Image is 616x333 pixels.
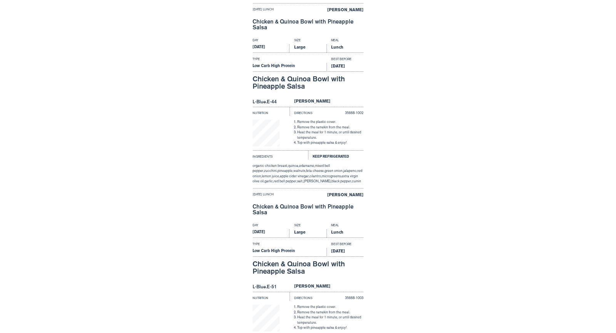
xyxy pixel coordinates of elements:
[253,248,326,257] div: Low Carb High Protein
[290,107,326,116] div: Directions
[290,292,326,301] div: Directions
[253,169,362,178] span: red onion,
[308,150,363,160] div: Keep Refrigerated
[264,179,274,183] span: garlic,
[253,283,290,292] div: L-Blue.E-51
[290,223,326,229] div: Size
[331,179,352,183] span: black pepper,
[253,192,308,200] div: [DATE] lunch
[253,229,290,238] div: [DATE]
[253,98,290,107] div: L-Blue.E-44
[280,174,310,178] span: apple cider vinegar,
[253,63,326,72] div: Low Carb High Protein
[308,192,363,200] div: [PERSON_NAME]
[297,304,363,310] li: Remove the plastic cover.
[297,179,303,183] span: salt,
[278,169,293,173] span: pineapple,
[297,140,363,146] li: Top with pineapple salsa & enjoy!
[253,107,290,116] div: Nutrition
[297,119,363,125] li: Remove the plastic cover.
[326,63,363,72] div: [DATE]
[303,179,331,183] span: [PERSON_NAME],
[253,150,308,160] div: Ingredients
[299,164,315,168] span: edamame,
[290,98,363,107] div: [PERSON_NAME]
[290,229,326,238] div: Large
[253,260,363,276] div: Chicken & Quinoa Bowl with Pineapple Salsa
[326,242,363,248] div: Best Before
[253,38,290,44] div: Day
[326,248,363,257] div: [DATE]
[262,174,280,178] span: lemon juice,
[352,179,361,183] span: cumin
[253,19,363,30] div: Chicken & Quinoa Bowl with Pineapple Salsa
[308,7,363,15] div: [PERSON_NAME]
[288,164,299,168] span: quinoa,
[310,174,322,178] span: cilantro,
[325,169,343,173] span: green onion,
[290,44,326,53] div: Large
[326,57,363,63] div: Best Before
[326,229,363,238] div: Lunch
[264,169,278,173] span: zucchini,
[297,315,363,325] li: Heat the meal for 1 minute, or until desired temperature.
[253,44,290,53] div: [DATE]
[253,223,290,229] div: Day
[253,292,290,301] div: Nutrition
[253,75,363,91] div: Chicken & Quinoa Bowl with Pineapple Salsa
[253,57,326,63] div: Type
[293,169,306,173] span: walnuts,
[297,325,363,331] li: Top with pineapple salsa & enjoy!
[274,179,297,183] span: red bell pepper,
[297,130,363,140] li: Heat the meal for 1 minute, or until desired temperature.
[297,125,363,130] li: Remove the ramekin from the meal.
[253,7,308,15] div: [DATE] lunch
[290,283,363,292] div: [PERSON_NAME]
[326,223,363,229] div: Meal
[297,310,363,315] li: Remove the ramekin from the meal.
[326,38,363,44] div: Meal
[253,242,326,248] div: Type
[326,44,363,53] div: Lunch
[253,204,363,215] div: Chicken & Quinoa Bowl with Pineapple Salsa
[322,174,341,178] span: microgreens,
[306,169,325,173] span: feta cheese,
[253,164,288,168] span: organic chicken breast,
[345,111,363,115] span: 35668-1002
[345,296,363,300] span: 35668-1003
[343,169,357,173] span: jalapeno,
[290,38,326,44] div: Size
